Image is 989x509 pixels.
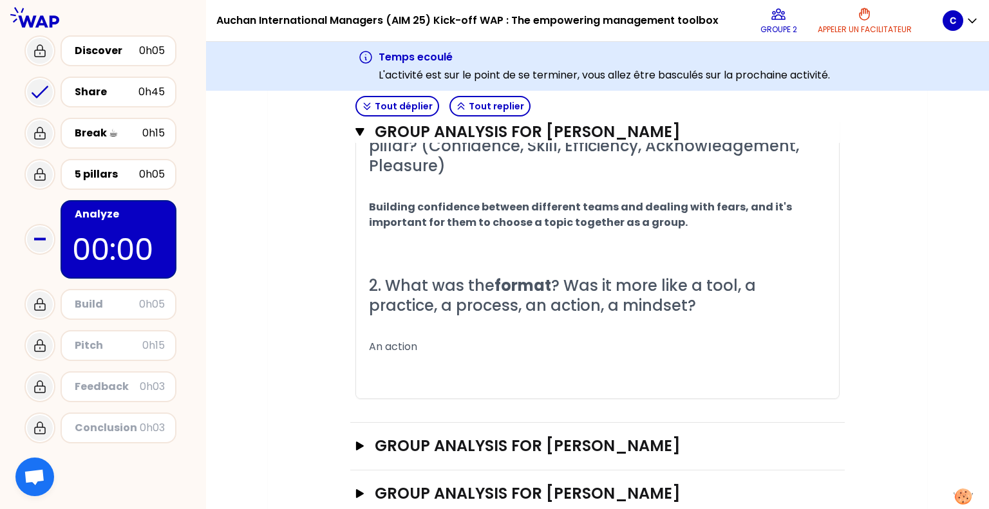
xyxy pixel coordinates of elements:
[375,436,795,456] h3: GROUP ANALYSIS FOR [PERSON_NAME]
[139,167,165,182] div: 0h05
[142,338,165,353] div: 0h15
[950,14,956,27] p: C
[355,96,439,116] button: Tout déplier
[494,275,551,296] span: format
[140,379,165,394] div: 0h03
[75,125,142,141] div: Break ☕
[369,199,794,230] span: Building confidence between different teams and dealing with fears, and it's important for them t...
[139,43,165,59] div: 0h05
[75,379,140,394] div: Feedback
[760,24,797,35] p: Groupe 2
[369,275,494,296] span: 2. What was the
[140,420,165,436] div: 0h03
[375,122,790,142] h3: GROUP ANALYSIS FOR [PERSON_NAME]
[75,167,139,182] div: 5 pillars
[355,122,840,142] button: GROUP ANALYSIS FOR [PERSON_NAME]
[75,43,139,59] div: Discover
[15,458,54,496] div: Chat abierto
[379,50,830,65] h3: Temps ecoulé
[139,297,165,312] div: 0h05
[375,483,795,504] h3: GROUP ANALYSIS FOR [PERSON_NAME]
[369,339,417,354] span: An action
[449,96,531,116] button: Tout replier
[818,24,912,35] p: Appeler un facilitateur
[755,1,802,40] button: Groupe 2
[355,436,840,456] button: GROUP ANALYSIS FOR [PERSON_NAME]
[943,10,979,31] button: C
[75,297,139,312] div: Build
[142,125,165,141] div: 0h15
[75,338,142,353] div: Pitch
[75,420,140,436] div: Conclusion
[138,84,165,100] div: 0h45
[369,115,819,176] span: of [PERSON_NAME] falls more under which pillar? (Confidence, Skill, Efficiency, Acknowledgement, ...
[75,207,165,222] div: Analyze
[355,483,840,504] button: GROUP ANALYSIS FOR [PERSON_NAME]
[379,68,830,83] p: L'activité est sur le point de se terminer, vous allez être basculés sur la prochaine activité.
[813,1,917,40] button: Appeler un facilitateur
[72,227,165,272] p: 00:00
[369,275,760,316] span: ? Was it more like a tool, a practice, a process, an action, a mindset?
[75,84,138,100] div: Share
